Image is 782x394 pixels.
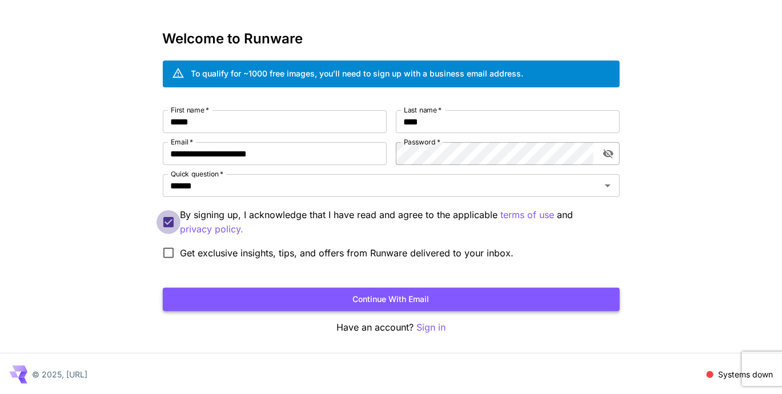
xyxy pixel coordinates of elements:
button: By signing up, I acknowledge that I have read and agree to the applicable and privacy policy. [501,208,555,222]
label: Last name [404,105,442,115]
button: By signing up, I acknowledge that I have read and agree to the applicable terms of use and [181,222,244,236]
p: privacy policy. [181,222,244,236]
label: Password [404,137,440,147]
span: Get exclusive insights, tips, and offers from Runware delivered to your inbox. [181,246,514,260]
div: To qualify for ~1000 free images, you’ll need to sign up with a business email address. [191,67,524,79]
p: Systems down [718,368,773,380]
p: terms of use [501,208,555,222]
p: By signing up, I acknowledge that I have read and agree to the applicable and [181,208,611,236]
p: Have an account? [163,320,620,335]
p: © 2025, [URL] [32,368,87,380]
label: Quick question [171,169,223,179]
button: Continue with email [163,288,620,311]
h3: Welcome to Runware [163,31,620,47]
label: First name [171,105,209,115]
button: Sign in [416,320,446,335]
button: toggle password visibility [598,143,619,164]
label: Email [171,137,193,147]
button: Open [600,178,616,194]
